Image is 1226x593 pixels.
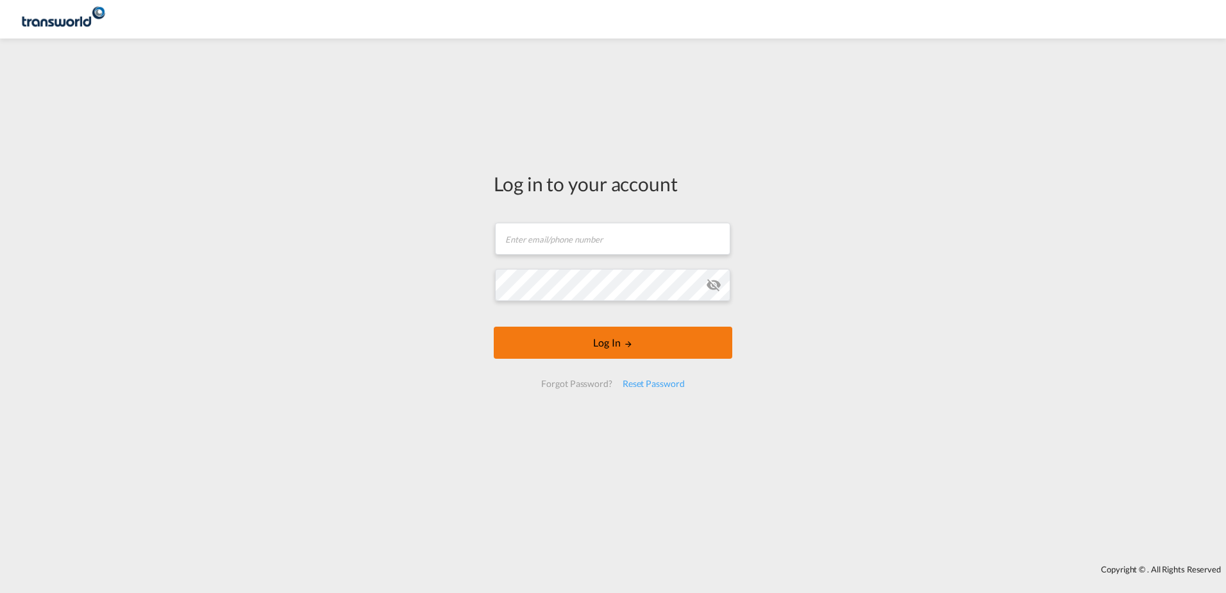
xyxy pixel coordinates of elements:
[706,277,721,293] md-icon: icon-eye-off
[536,372,617,395] div: Forgot Password?
[19,5,106,34] img: f753ae806dec11f0841701cdfdf085c0.png
[495,223,730,255] input: Enter email/phone number
[494,327,732,359] button: LOGIN
[494,170,732,197] div: Log in to your account
[617,372,690,395] div: Reset Password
